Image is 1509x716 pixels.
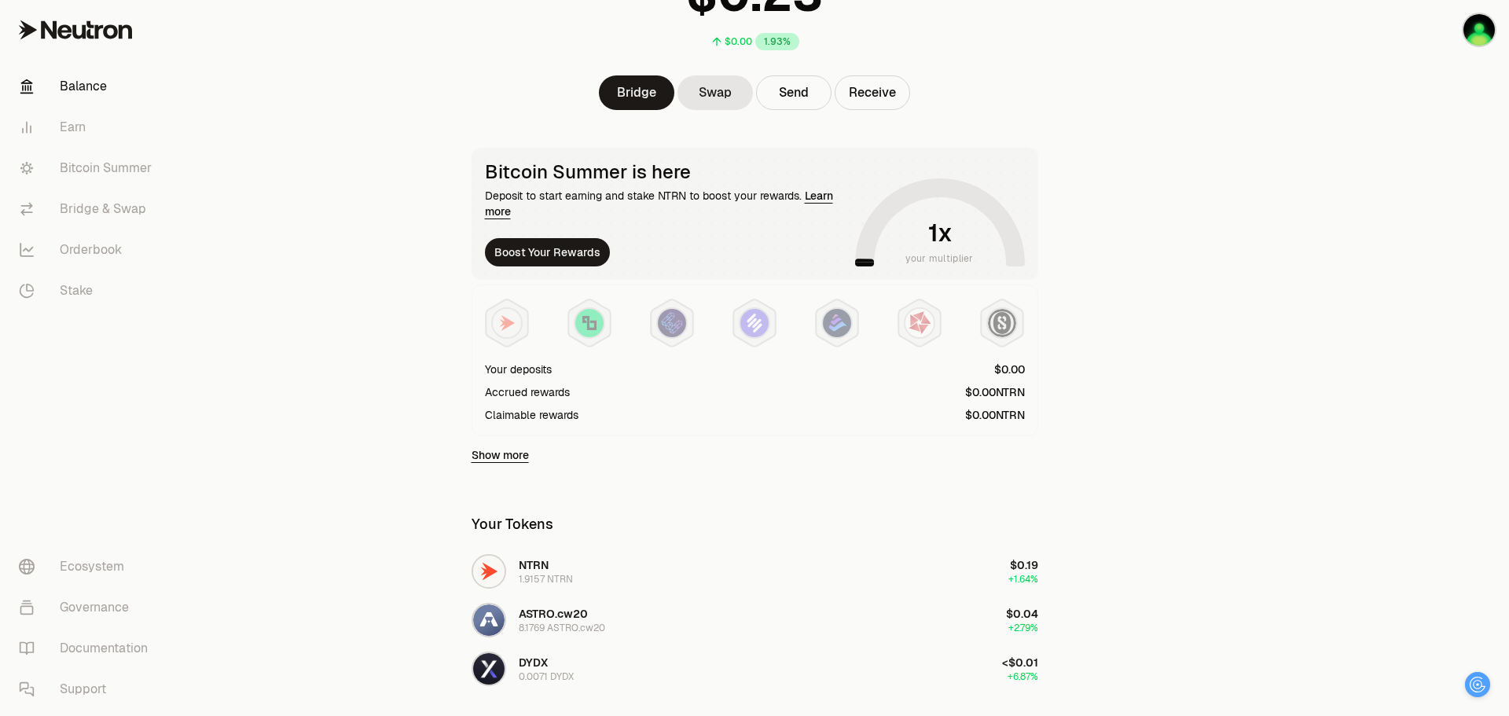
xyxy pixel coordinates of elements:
[1008,670,1038,683] span: +6.87%
[519,573,573,586] div: 1.9157 NTRN
[473,653,505,685] img: DYDX Logo
[485,384,570,400] div: Accrued rewards
[823,309,851,337] img: Bedrock Diamonds
[485,188,849,219] div: Deposit to start earning and stake NTRN to boost your rewards.
[835,75,910,110] button: Receive
[1463,14,1495,46] img: zhirong80
[485,238,610,266] button: Boost Your Rewards
[485,407,578,423] div: Claimable rewards
[6,107,170,148] a: Earn
[493,309,521,337] img: NTRN
[472,513,553,535] div: Your Tokens
[988,309,1016,337] img: Structured Points
[6,628,170,669] a: Documentation
[519,655,548,670] span: DYDX
[519,622,605,634] div: 8.1769 ASTRO.cw20
[905,251,974,266] span: your multiplier
[485,362,552,377] div: Your deposits
[725,35,752,48] div: $0.00
[658,309,686,337] img: EtherFi Points
[755,33,799,50] div: 1.93%
[6,270,170,311] a: Stake
[519,607,588,621] span: ASTRO.cw20
[462,645,1048,692] button: DYDX LogoDYDX0.0071 DYDX<$0.01+6.87%
[472,447,529,463] a: Show more
[6,669,170,710] a: Support
[473,604,505,636] img: ASTRO.cw20 Logo
[6,229,170,270] a: Orderbook
[756,75,832,110] button: Send
[485,161,849,183] div: Bitcoin Summer is here
[740,309,769,337] img: Solv Points
[519,558,549,572] span: NTRN
[599,75,674,110] a: Bridge
[6,66,170,107] a: Balance
[6,189,170,229] a: Bridge & Swap
[462,597,1048,644] button: ASTRO.cw20 LogoASTRO.cw208.1769 ASTRO.cw20$0.04+2.79%
[1006,607,1038,621] span: $0.04
[677,75,753,110] a: Swap
[1008,573,1038,586] span: +1.64%
[1002,655,1038,670] span: <$0.01
[905,309,934,337] img: Mars Fragments
[6,546,170,587] a: Ecosystem
[519,670,574,683] div: 0.0071 DYDX
[1008,622,1038,634] span: +2.79%
[462,548,1048,595] button: NTRN LogoNTRN1.9157 NTRN$0.19+1.64%
[1010,558,1038,572] span: $0.19
[6,587,170,628] a: Governance
[575,309,604,337] img: Lombard Lux
[473,556,505,587] img: NTRN Logo
[6,148,170,189] a: Bitcoin Summer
